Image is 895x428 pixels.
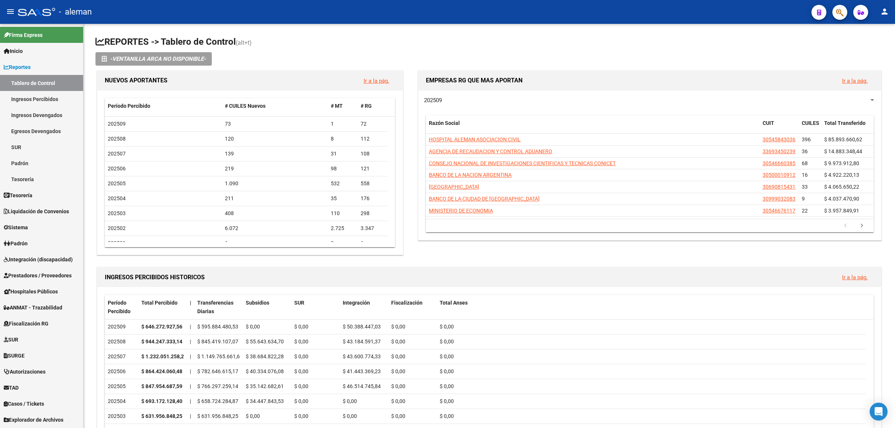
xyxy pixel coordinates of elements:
[108,300,131,314] span: Período Percibido
[187,295,194,320] datatable-header-cell: |
[429,136,521,142] span: HOSPITAL ALEMAN ASOCIACION CIVIL
[391,339,405,344] span: $ 0,00
[343,368,381,374] span: $ 41.443.369,23
[391,368,405,374] span: $ 0,00
[294,300,304,306] span: SUR
[440,300,468,306] span: Total Anses
[108,240,126,246] span: 202501
[824,160,859,166] span: $ 9.973.912,80
[331,164,355,173] div: 98
[225,209,325,218] div: 408
[246,324,260,330] span: $ 0,00
[361,150,384,158] div: 108
[836,270,874,284] button: Ir a la pág.
[391,398,405,404] span: $ 0,00
[763,184,795,190] span: 30690815431
[361,224,384,233] div: 3.347
[4,400,44,408] span: Casos / Tickets
[4,223,28,232] span: Sistema
[358,98,387,114] datatable-header-cell: # RG
[4,416,63,424] span: Explorador de Archivos
[440,353,454,359] span: $ 0,00
[763,172,795,178] span: 30500010912
[190,339,191,344] span: |
[243,295,291,320] datatable-header-cell: Subsidios
[294,413,308,419] span: $ 0,00
[197,413,238,419] span: $ 631.956.848,25
[294,368,308,374] span: $ 0,00
[440,383,454,389] span: $ 0,00
[802,120,819,126] span: CUILES
[361,164,384,173] div: 121
[291,295,340,320] datatable-header-cell: SUR
[141,398,182,404] strong: $ 693.172.128,40
[343,300,370,306] span: Integración
[294,383,308,389] span: $ 0,00
[802,136,811,142] span: 396
[246,339,284,344] span: $ 55.643.634,70
[294,324,308,330] span: $ 0,00
[110,52,206,66] i: -VENTANILLA ARCA NO DISPONIBLE-
[197,353,243,359] span: $ 1.149.765.661,68
[197,383,238,389] span: $ 766.297.259,14
[429,208,493,214] span: MINISTERIO DE ECONOMIA
[190,413,191,419] span: |
[802,196,805,202] span: 9
[391,324,405,330] span: $ 0,00
[361,103,372,109] span: # RG
[824,208,859,214] span: $ 3.957.849,91
[197,339,238,344] span: $ 845.419.107,07
[141,413,182,419] strong: $ 631.956.848,25
[824,172,859,178] span: $ 4.922.220,13
[328,98,358,114] datatable-header-cell: # MT
[225,194,325,203] div: 211
[190,368,191,374] span: |
[760,115,799,140] datatable-header-cell: CUIT
[108,166,126,171] span: 202506
[108,382,135,391] div: 202505
[4,271,72,280] span: Prestadores / Proveedores
[340,295,388,320] datatable-header-cell: Integración
[331,239,355,248] div: 0
[391,383,405,389] span: $ 0,00
[108,412,135,421] div: 202503
[331,209,355,218] div: 110
[842,78,868,84] a: Ir a la pág.
[141,300,178,306] span: Total Percibido
[108,195,126,201] span: 202504
[331,103,343,109] span: # MT
[440,368,454,374] span: $ 0,00
[331,179,355,188] div: 532
[331,150,355,158] div: 31
[197,300,233,314] span: Transferencias Diarias
[4,47,23,55] span: Inicio
[4,255,73,264] span: Integración (discapacidad)
[225,239,325,248] div: 6
[802,184,808,190] span: 33
[190,300,191,306] span: |
[190,383,191,389] span: |
[824,184,859,190] span: $ 4.065.650,22
[294,339,308,344] span: $ 0,00
[429,160,616,166] span: CONSEJO NACIONAL DE INVESTIGACIONES CIENTIFICAS Y TECNICAS CONICET
[426,77,522,84] span: EMPRESAS RG QUE MAS APORTAN
[59,4,92,20] span: - aleman
[225,179,325,188] div: 1.090
[391,413,405,419] span: $ 0,00
[361,120,384,128] div: 72
[440,324,454,330] span: $ 0,00
[108,121,126,127] span: 202509
[190,324,191,330] span: |
[361,209,384,218] div: 298
[225,224,325,233] div: 6.072
[108,136,126,142] span: 202508
[246,383,284,389] span: $ 35.142.682,61
[440,339,454,344] span: $ 0,00
[141,324,182,330] strong: $ 646.272.927,56
[331,224,355,233] div: 2.725
[429,172,512,178] span: BANCO DE LA NACION ARGENTINA
[824,196,859,202] span: $ 4.037.470,90
[225,135,325,143] div: 120
[4,336,18,344] span: SUR
[763,136,795,142] span: 30545843036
